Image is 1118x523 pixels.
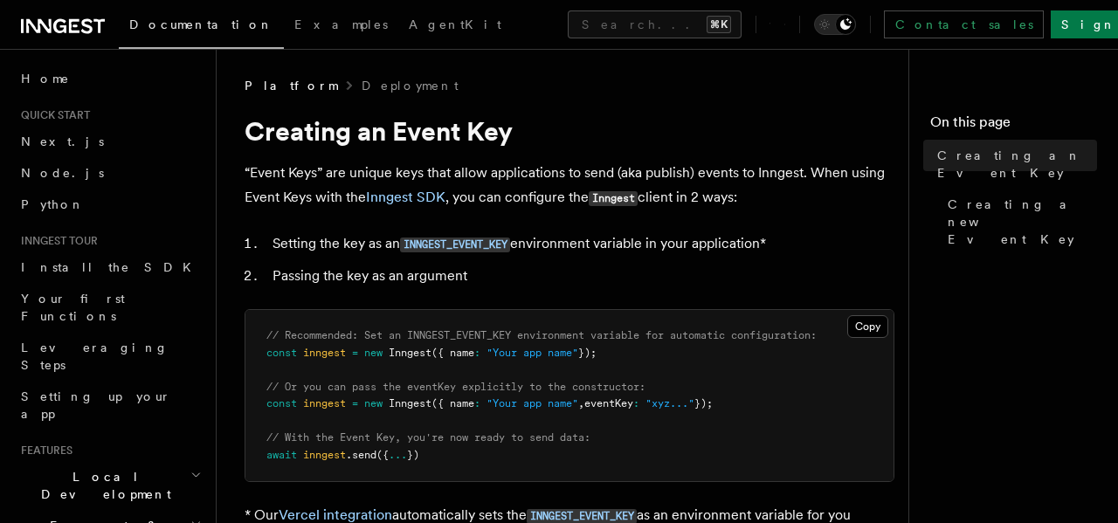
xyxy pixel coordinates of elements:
[431,347,474,359] span: ({ name
[941,189,1097,255] a: Creating a new Event Key
[389,449,407,461] span: ...
[21,70,70,87] span: Home
[407,449,419,461] span: })
[119,5,284,49] a: Documentation
[884,10,1044,38] a: Contact sales
[21,341,169,372] span: Leveraging Steps
[847,315,888,338] button: Copy
[937,147,1097,182] span: Creating an Event Key
[707,16,731,33] kbd: ⌘K
[352,347,358,359] span: =
[21,389,171,421] span: Setting up your app
[487,397,578,409] span: "Your app name"
[21,197,85,211] span: Python
[474,347,480,359] span: :
[633,397,639,409] span: :
[14,234,98,248] span: Inngest tour
[266,397,297,409] span: const
[474,397,480,409] span: :
[14,461,205,510] button: Local Development
[431,397,474,409] span: ({ name
[376,449,389,461] span: ({
[578,347,597,359] span: });
[364,397,383,409] span: new
[21,134,104,148] span: Next.js
[279,506,392,523] a: Vercel integration
[527,506,637,523] a: INNGEST_EVENT_KEY
[409,17,501,31] span: AgentKit
[398,5,512,47] a: AgentKit
[930,140,1097,189] a: Creating an Event Key
[352,397,358,409] span: =
[14,332,205,381] a: Leveraging Steps
[487,347,578,359] span: "Your app name"
[645,397,694,409] span: "xyz..."
[266,381,645,393] span: // Or you can pass the eventKey explicitly to the constructor:
[14,189,205,220] a: Python
[362,77,459,94] a: Deployment
[266,431,590,444] span: // With the Event Key, you're now ready to send data:
[400,237,510,252] code: INNGEST_EVENT_KEY
[284,5,398,47] a: Examples
[129,17,273,31] span: Documentation
[14,444,72,458] span: Features
[21,260,202,274] span: Install the SDK
[14,468,190,503] span: Local Development
[294,17,388,31] span: Examples
[303,397,346,409] span: inngest
[245,161,894,210] p: “Event Keys” are unique keys that allow applications to send (aka publish) events to Inngest. Whe...
[814,14,856,35] button: Toggle dark mode
[14,108,90,122] span: Quick start
[267,231,894,257] li: Setting the key as an environment variable in your application*
[266,449,297,461] span: await
[303,449,346,461] span: inngest
[21,292,125,323] span: Your first Functions
[389,397,431,409] span: Inngest
[366,189,445,205] a: Inngest SDK
[930,112,1097,140] h4: On this page
[266,347,297,359] span: const
[14,251,205,283] a: Install the SDK
[346,449,376,461] span: .send
[694,397,713,409] span: });
[589,191,638,206] code: Inngest
[303,347,346,359] span: inngest
[14,63,205,94] a: Home
[266,329,817,341] span: // Recommended: Set an INNGEST_EVENT_KEY environment variable for automatic configuration:
[14,126,205,157] a: Next.js
[568,10,742,38] button: Search...⌘K
[578,397,584,409] span: ,
[245,77,337,94] span: Platform
[14,381,205,430] a: Setting up your app
[400,235,510,251] a: INNGEST_EVENT_KEY
[267,264,894,288] li: Passing the key as an argument
[389,347,431,359] span: Inngest
[948,196,1097,248] span: Creating a new Event Key
[584,397,633,409] span: eventKey
[245,115,894,147] h1: Creating an Event Key
[14,283,205,332] a: Your first Functions
[364,347,383,359] span: new
[14,157,205,189] a: Node.js
[21,166,104,180] span: Node.js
